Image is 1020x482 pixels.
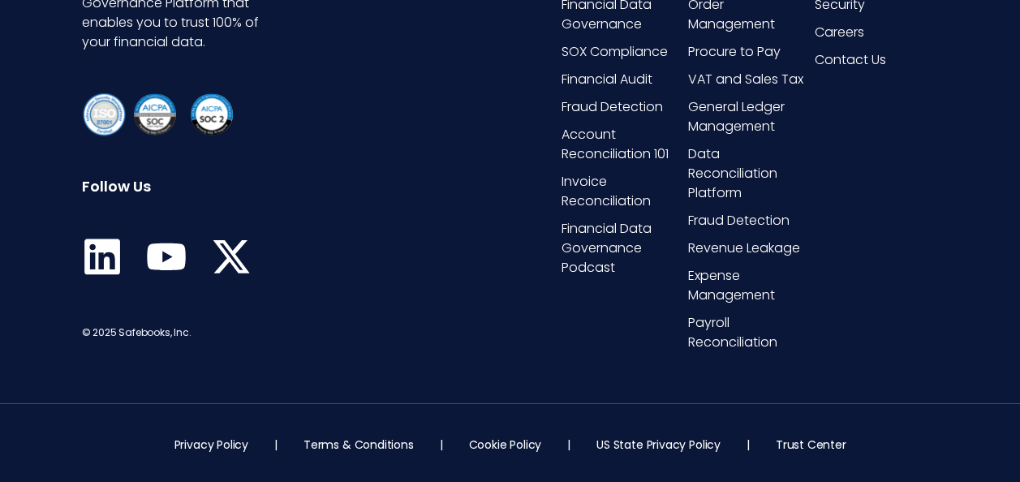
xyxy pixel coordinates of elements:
a: Fraud Detection [562,97,685,117]
a: Contact Us [815,50,938,70]
p: | [567,436,570,452]
p: | [747,436,750,452]
a: Trust Center [776,436,846,452]
a: Procure to Pay [688,42,811,62]
p: | [274,436,278,452]
span: VAT and Sales Tax [688,70,803,89]
a: SOX Compliance [562,42,685,62]
span: Fraud Detection [688,211,790,230]
a: US State Privacy Policy [596,436,721,452]
span: Careers [815,23,864,42]
span: SOX Compliance [562,42,668,62]
p: | [440,436,443,452]
a: Careers [815,23,938,42]
span: © 2025 Safebooks, Inc. [82,325,192,339]
span: Fraud Detection [562,97,663,117]
a: Revenue Leakage [688,239,811,258]
span: Financial Audit [562,70,652,89]
a: Invoice Reconciliation [562,172,685,211]
a: Financial Audit [562,70,685,89]
a: Account Reconciliation 101 [562,125,685,164]
a: Financial Data Governance Podcast [562,219,685,278]
span: Contact Us [815,50,886,70]
a: VAT and Sales Tax [688,70,811,89]
a: Fraud Detection [688,211,811,230]
a: Payroll Reconciliation [688,313,811,352]
a: Cookie Policy [468,436,541,452]
span: Revenue Leakage [688,239,800,258]
a: Terms & Conditions [303,436,414,452]
span: Procure to Pay [688,42,781,62]
h6: Follow Us [82,178,260,196]
a: Privacy Policy [174,436,248,452]
a: Expense Management [688,266,811,305]
a: General Ledger Management [688,97,811,136]
a: Data Reconciliation Platform [688,144,811,203]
